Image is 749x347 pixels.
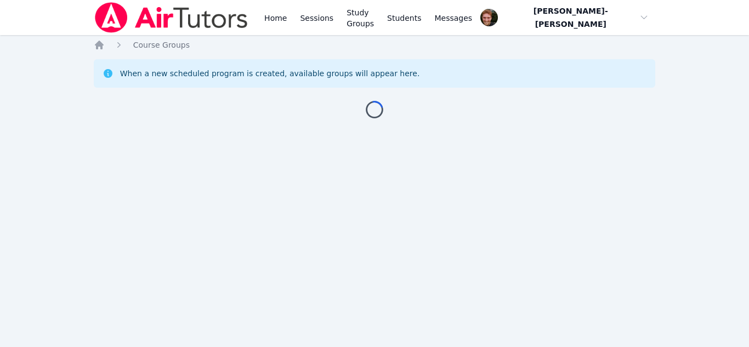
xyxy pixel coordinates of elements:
[94,2,249,33] img: Air Tutors
[120,68,420,79] div: When a new scheduled program is created, available groups will appear here.
[94,39,656,50] nav: Breadcrumb
[435,13,473,24] span: Messages
[133,41,190,49] span: Course Groups
[133,39,190,50] a: Course Groups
